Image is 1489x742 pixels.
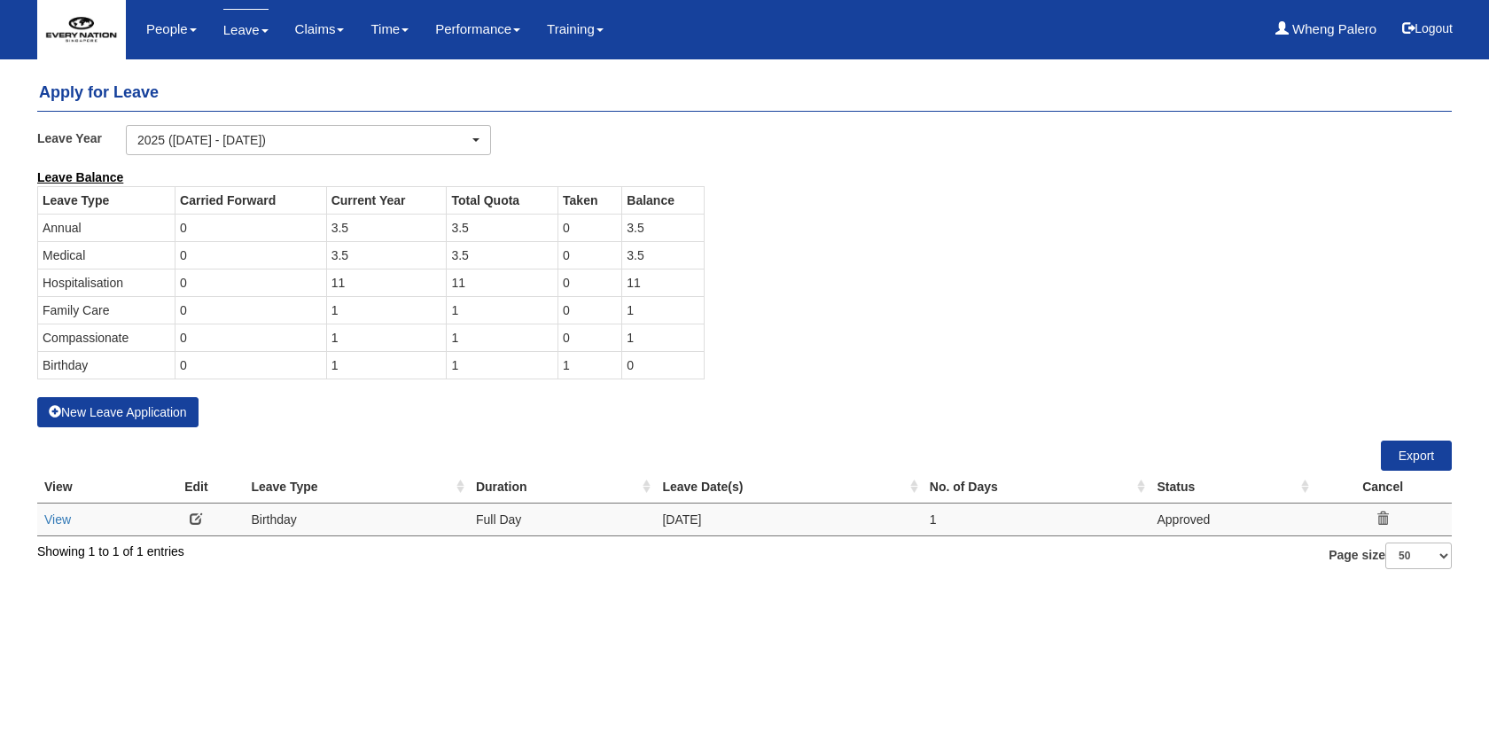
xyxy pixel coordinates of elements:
td: 11 [326,269,447,296]
th: Leave Type [38,186,175,214]
td: 0 [622,351,705,379]
td: 11 [622,269,705,296]
td: 1 [326,324,447,351]
td: Birthday [38,351,175,379]
th: No. of Days : activate to sort column ascending [923,471,1150,504]
th: Balance [622,186,705,214]
th: Leave Date(s) : activate to sort column ascending [655,471,922,504]
select: Page size [1385,543,1452,569]
td: 0 [175,241,327,269]
td: Full Day [469,503,655,535]
td: Approved [1150,503,1314,535]
th: Edit [148,471,244,504]
td: 0 [558,269,622,296]
th: Carried Forward [175,186,327,214]
td: 0 [558,241,622,269]
th: Total Quota [447,186,558,214]
td: Annual [38,214,175,241]
th: Current Year [326,186,447,214]
td: 1 [558,351,622,379]
th: Taken [558,186,622,214]
td: 1 [326,351,447,379]
a: View [44,512,71,527]
td: [DATE] [655,503,922,535]
label: Leave Year [37,125,126,151]
a: Export [1381,441,1452,471]
td: 0 [175,214,327,241]
td: 3.5 [447,214,558,241]
a: People [146,9,197,50]
td: 0 [175,324,327,351]
td: 3.5 [447,241,558,269]
td: Hospitalisation [38,269,175,296]
td: Medical [38,241,175,269]
th: View [37,471,148,504]
b: Leave Balance [37,170,123,184]
th: Cancel [1314,471,1452,504]
td: 1 [447,296,558,324]
a: Leave [223,9,269,51]
td: 1 [447,351,558,379]
td: 0 [175,269,327,296]
label: Page size [1329,543,1452,569]
button: New Leave Application [37,397,199,427]
td: 1 [622,296,705,324]
button: 2025 ([DATE] - [DATE]) [126,125,491,155]
button: Logout [1390,7,1465,50]
td: Compassionate [38,324,175,351]
td: 3.5 [326,241,447,269]
a: Claims [295,9,345,50]
td: 11 [447,269,558,296]
td: 1 [447,324,558,351]
a: Training [547,9,604,50]
th: Status : activate to sort column ascending [1150,471,1314,504]
td: 3.5 [326,214,447,241]
td: 1 [326,296,447,324]
a: Time [370,9,409,50]
td: 0 [558,214,622,241]
h4: Apply for Leave [37,75,1452,112]
td: 3.5 [622,241,705,269]
td: 1 [622,324,705,351]
a: Performance [435,9,520,50]
th: Leave Type : activate to sort column ascending [244,471,469,504]
td: 0 [175,351,327,379]
div: 2025 ([DATE] - [DATE]) [137,131,469,149]
td: Birthday [244,503,469,535]
td: 0 [558,296,622,324]
td: 1 [923,503,1150,535]
td: 0 [558,324,622,351]
th: Duration : activate to sort column ascending [469,471,655,504]
td: 3.5 [622,214,705,241]
td: 0 [175,296,327,324]
a: Wheng Palero [1275,9,1376,50]
td: Family Care [38,296,175,324]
